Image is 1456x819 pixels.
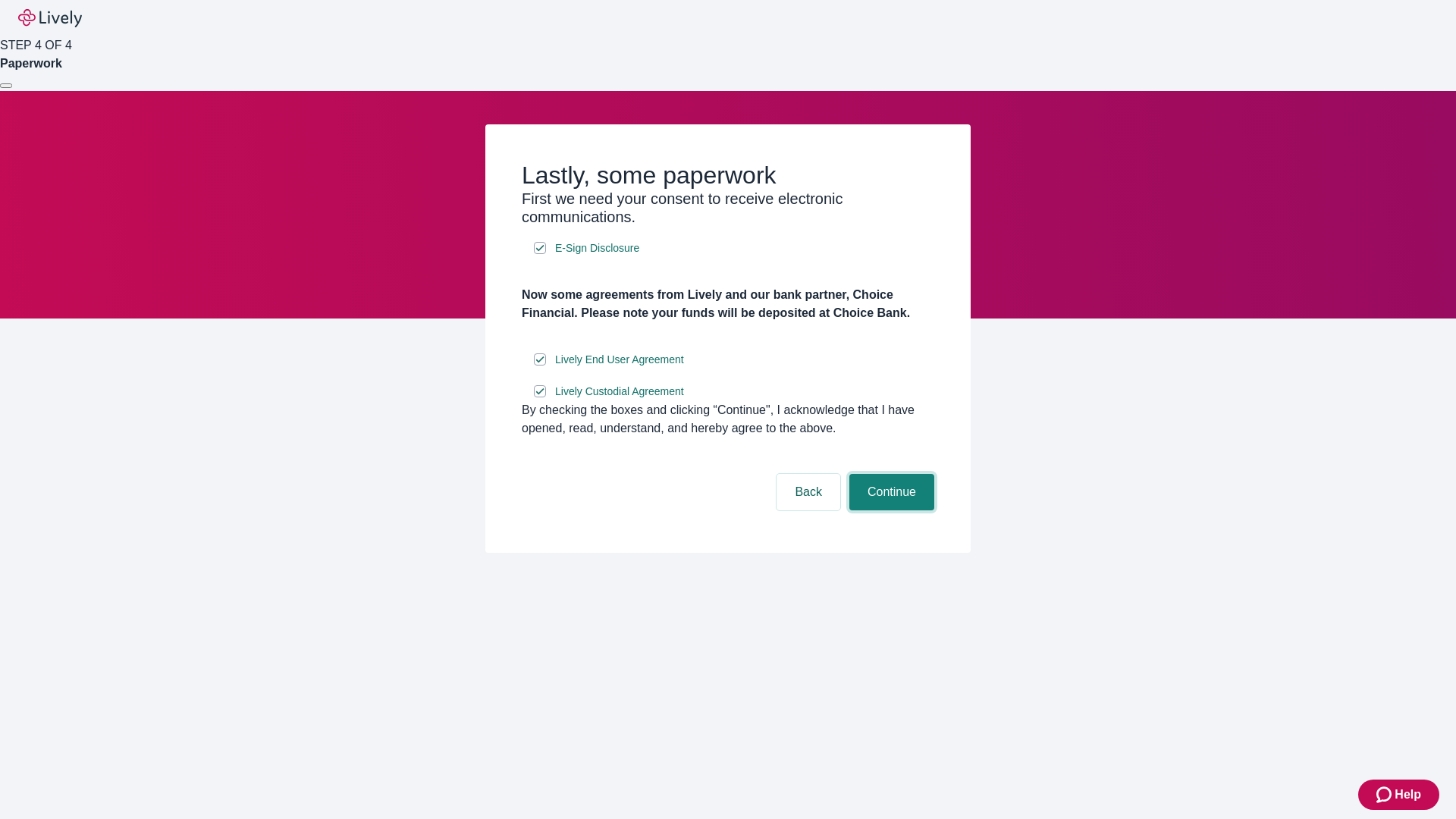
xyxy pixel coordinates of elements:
span: E-Sign Disclosure [555,240,639,256]
button: Back [777,474,840,510]
h2: Lastly, some paperwork [522,161,934,190]
a: e-sign disclosure document [552,350,687,369]
a: e-sign disclosure document [552,382,687,401]
a: e-sign disclosure document [552,239,642,258]
span: Lively Custodial Agreement [555,384,684,400]
h4: Now some agreements from Lively and our bank partner, Choice Financial. Please note your funds wi... [522,286,934,322]
img: Lively [18,9,82,27]
h3: First we need your consent to receive electronic communications. [522,190,934,226]
div: By checking the boxes and clicking “Continue", I acknowledge that I have opened, read, understand... [522,401,934,438]
svg: Zendesk support icon [1376,786,1395,804]
button: Continue [849,474,934,510]
span: Help [1395,786,1421,804]
span: Lively End User Agreement [555,352,684,368]
button: Zendesk support iconHelp [1358,780,1439,810]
